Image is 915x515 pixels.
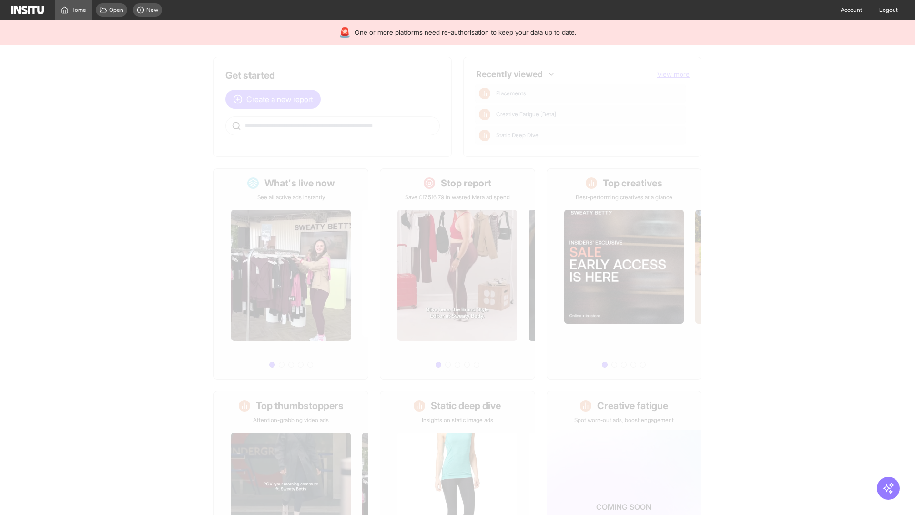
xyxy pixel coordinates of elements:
[355,28,576,37] span: One or more platforms need re-authorisation to keep your data up to date.
[109,6,123,14] span: Open
[146,6,158,14] span: New
[11,6,44,14] img: Logo
[71,6,86,14] span: Home
[339,26,351,39] div: 🚨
